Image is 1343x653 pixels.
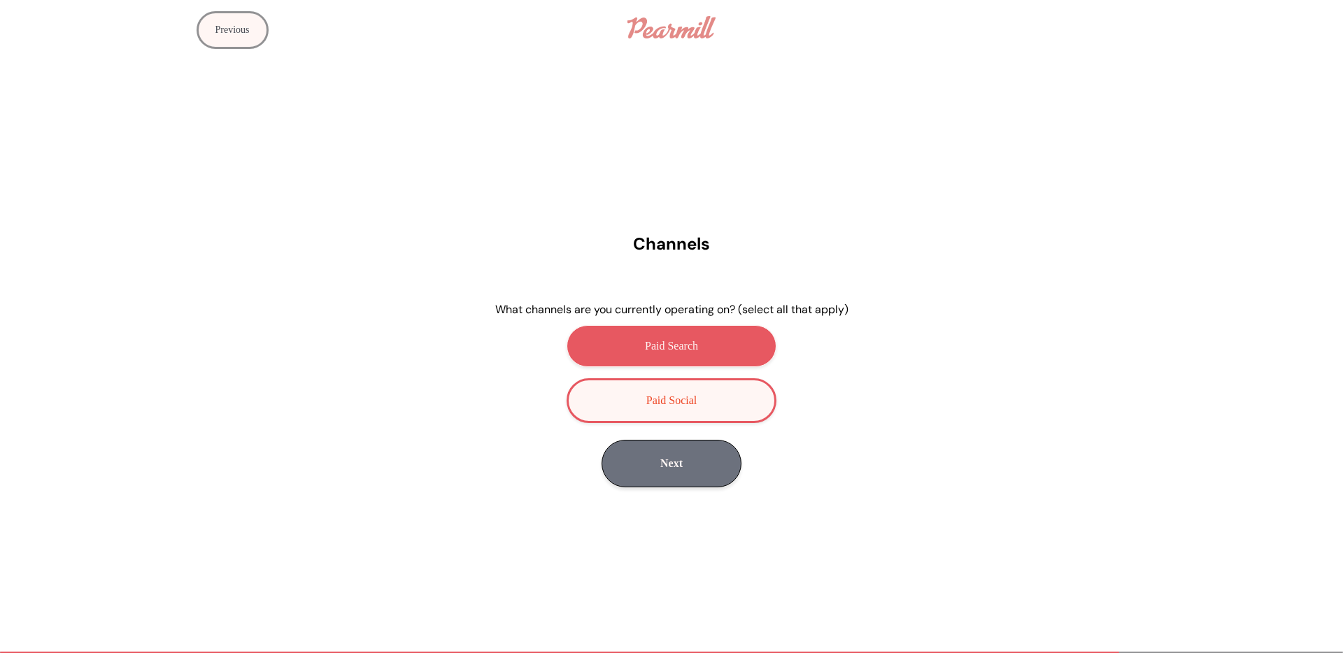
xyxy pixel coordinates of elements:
button: Next [602,440,741,487]
a: Logo [620,9,722,45]
button: Paid Search [567,325,776,367]
p: Paid Social [646,394,697,407]
p: What channels are you currently operating on? (select all that apply) [495,302,848,317]
button: Paid Social [567,378,776,423]
button: Previous [197,11,269,49]
p: Paid Search [645,340,698,352]
h2: Channels [633,233,710,254]
img: Logo [627,16,715,38]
